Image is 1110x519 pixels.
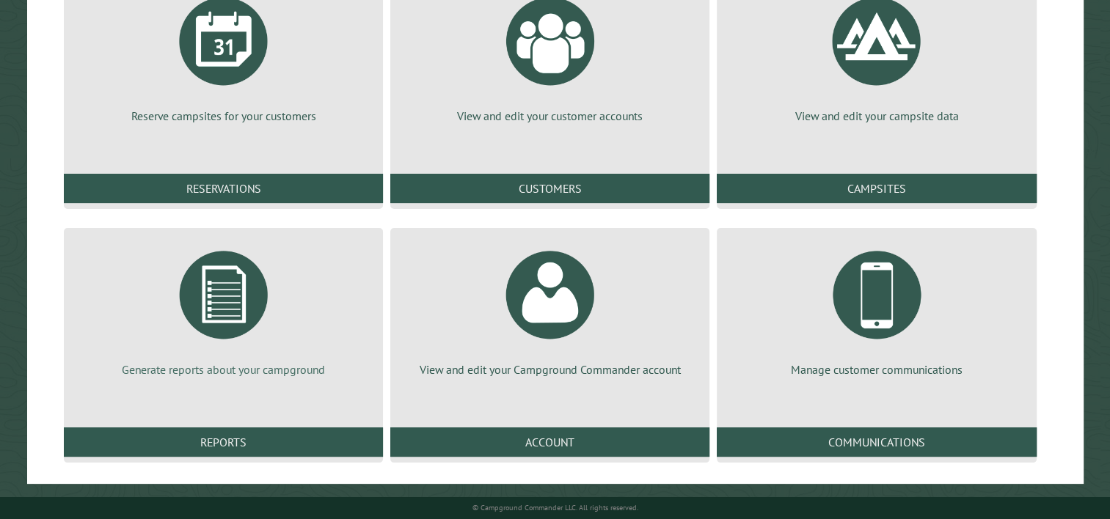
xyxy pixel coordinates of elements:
a: Communications [717,427,1036,457]
a: Campsites [717,174,1036,203]
a: Customers [390,174,709,203]
a: Reports [64,427,383,457]
a: View and edit your Campground Commander account [408,240,692,378]
p: Reserve campsites for your customers [81,108,365,124]
p: View and edit your customer accounts [408,108,692,124]
a: Reservations [64,174,383,203]
small: © Campground Commander LLC. All rights reserved. [472,503,638,512]
p: Generate reports about your campground [81,361,365,378]
a: Generate reports about your campground [81,240,365,378]
a: Manage customer communications [734,240,1018,378]
a: Account [390,427,709,457]
p: View and edit your Campground Commander account [408,361,692,378]
p: View and edit your campsite data [734,108,1018,124]
p: Manage customer communications [734,361,1018,378]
